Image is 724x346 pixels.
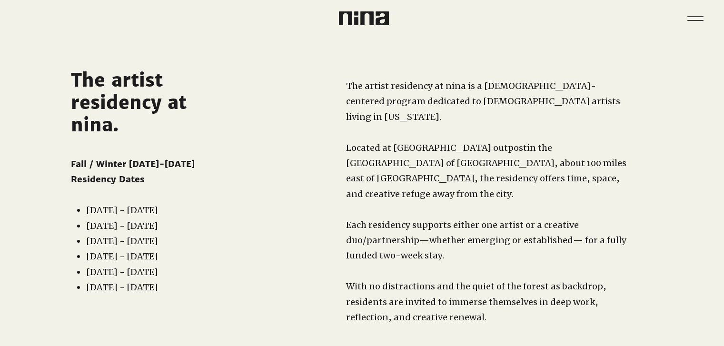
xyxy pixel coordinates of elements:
[86,282,158,293] span: [DATE] - [DATE]
[86,267,158,277] span: [DATE] - [DATE]
[346,219,626,261] span: Each residency supports either one artist or a creative duo/partnership—whether emerging or estab...
[86,251,158,262] span: [DATE] - [DATE]
[346,281,606,323] span: With no distractions and the quiet of the forest as backdrop, residents are invited to immerse th...
[346,142,626,199] span: in the [GEOGRAPHIC_DATA] of [GEOGRAPHIC_DATA], about 100 miles east of [GEOGRAPHIC_DATA], the res...
[339,11,389,25] img: Nina Logo CMYK_Charcoal.png
[86,220,158,231] span: [DATE] - [DATE]
[681,4,710,33] button: Menu
[86,236,158,247] span: [DATE] - [DATE]
[71,69,187,136] span: The artist residency at nina.
[346,80,620,122] span: The artist residency at nina is a [DEMOGRAPHIC_DATA]-centered program dedicated to [DEMOGRAPHIC_D...
[71,158,195,185] span: Fall / Winter [DATE]-[DATE] Residency Dates
[346,142,527,153] span: Located at [GEOGRAPHIC_DATA] outpost
[86,205,158,216] span: [DATE] - [DATE]
[681,4,710,33] nav: Site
